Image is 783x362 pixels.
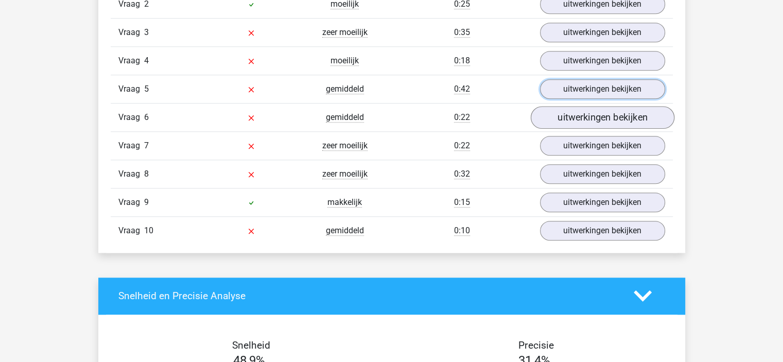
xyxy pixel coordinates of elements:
[540,79,665,99] a: uitwerkingen bekijken
[454,27,470,38] span: 0:35
[118,168,144,180] span: Vraag
[326,112,364,123] span: gemiddeld
[144,226,153,235] span: 10
[326,84,364,94] span: gemiddeld
[144,84,149,94] span: 5
[144,141,149,150] span: 7
[454,141,470,151] span: 0:22
[118,290,618,302] h4: Snelheid en Precisie Analyse
[144,197,149,207] span: 9
[118,111,144,124] span: Vraag
[118,225,144,237] span: Vraag
[454,169,470,179] span: 0:32
[540,164,665,184] a: uitwerkingen bekijken
[144,169,149,179] span: 8
[330,56,359,66] span: moeilijk
[454,56,470,66] span: 0:18
[454,197,470,208] span: 0:15
[327,197,362,208] span: makkelijk
[454,84,470,94] span: 0:42
[118,140,144,152] span: Vraag
[322,27,368,38] span: zeer moeilijk
[118,83,144,95] span: Vraag
[540,193,665,212] a: uitwerkingen bekijken
[144,27,149,37] span: 3
[326,226,364,236] span: gemiddeld
[322,141,368,151] span: zeer moeilijk
[530,106,674,129] a: uitwerkingen bekijken
[454,112,470,123] span: 0:22
[144,112,149,122] span: 6
[540,136,665,156] a: uitwerkingen bekijken
[454,226,470,236] span: 0:10
[118,339,384,351] h4: Snelheid
[540,23,665,42] a: uitwerkingen bekijken
[404,339,669,351] h4: Precisie
[540,221,665,240] a: uitwerkingen bekijken
[322,169,368,179] span: zeer moeilijk
[118,55,144,67] span: Vraag
[540,51,665,71] a: uitwerkingen bekijken
[144,56,149,65] span: 4
[118,196,144,209] span: Vraag
[118,26,144,39] span: Vraag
